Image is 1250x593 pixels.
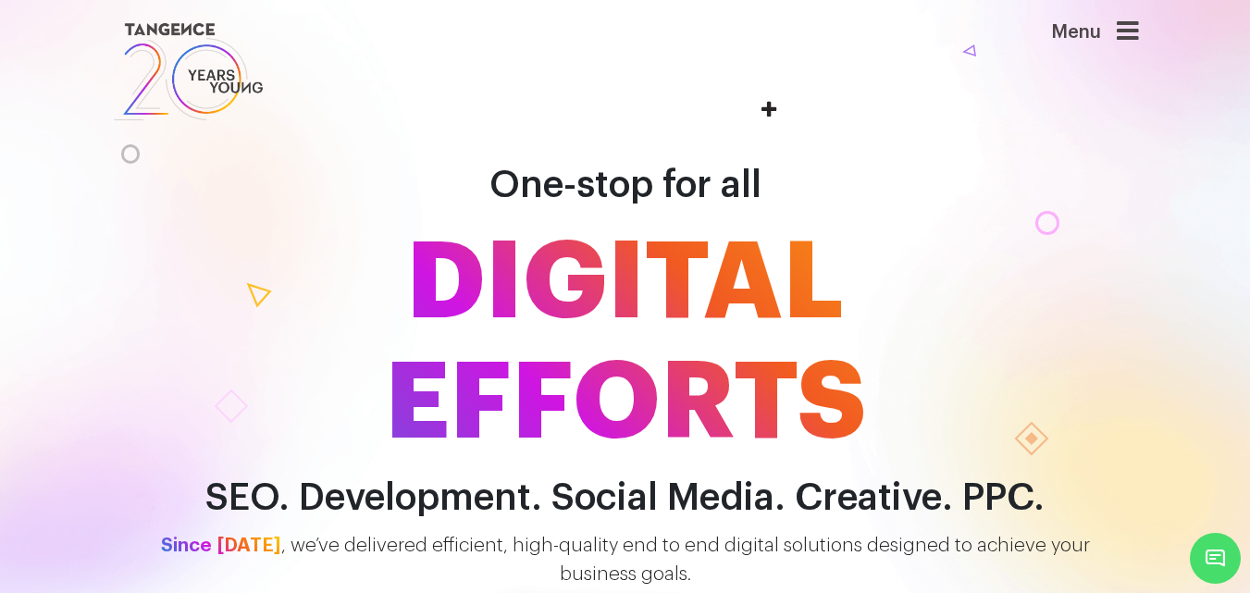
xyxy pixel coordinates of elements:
[161,536,281,555] span: Since [DATE]
[489,167,761,204] span: One-stop for all
[112,19,266,125] img: logo SVG
[98,477,1153,519] h2: SEO. Development. Social Media. Creative. PPC.
[1190,533,1241,584] span: Chat Widget
[98,532,1153,589] p: , we’ve delivered efficient, high-quality end to end digital solutions designed to achieve your b...
[98,223,1153,463] span: DIGITAL EFFORTS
